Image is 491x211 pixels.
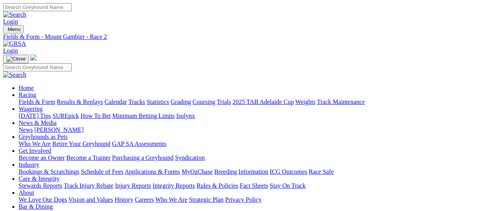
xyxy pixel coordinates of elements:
a: Trials [217,99,231,105]
a: Track Injury Rebate [64,182,113,189]
a: How To Bet [81,112,111,119]
a: Calendar [104,99,127,105]
a: Bookings & Scratchings [19,168,79,175]
a: Results & Replays [57,99,103,105]
a: Coursing [193,99,215,105]
a: Who We Are [19,140,51,147]
a: Fields & Form [19,99,55,105]
a: Purchasing a Greyhound [112,154,173,161]
a: We Love Our Dogs [19,196,67,203]
a: Retire Your Greyhound [52,140,111,147]
a: Syndication [175,154,205,161]
a: Rules & Policies [196,182,238,189]
a: Grading [171,99,191,105]
a: Bar & Dining [19,203,53,210]
button: Toggle navigation [3,25,24,33]
a: Minimum Betting Limits [112,112,175,119]
img: Close [6,56,26,62]
a: Applications & Forms [125,168,180,175]
button: Toggle navigation [3,55,29,63]
a: Integrity Reports [153,182,195,189]
div: Care & Integrity [19,182,488,189]
a: Schedule of Fees [81,168,123,175]
a: Track Maintenance [317,99,365,105]
a: [DATE] Tips [19,112,51,119]
div: Wagering [19,112,488,119]
a: GAP SA Assessments [112,140,167,147]
a: Care & Integrity [19,175,60,182]
img: logo-grsa-white.png [30,54,36,61]
img: Search [3,11,26,18]
a: Who We Are [155,196,187,203]
a: Stewards Reports [19,182,62,189]
a: Fact Sheets [240,182,268,189]
img: Search [3,71,26,78]
a: 2025 TAB Adelaide Cup [232,99,294,105]
a: Racing [19,92,36,98]
a: Statistics [147,99,169,105]
a: Wagering [19,105,43,112]
div: News & Media [19,126,488,133]
a: Vision and Values [68,196,113,203]
a: Become a Trainer [66,154,111,161]
input: Search [3,3,72,11]
div: Greyhounds as Pets [19,140,488,147]
a: [PERSON_NAME] [34,126,83,133]
a: History [115,196,133,203]
span: Menu [8,26,21,32]
a: Careers [135,196,154,203]
a: SUREpick [52,112,79,119]
a: Strategic Plan [189,196,224,203]
a: Race Safe [309,168,333,175]
a: Login [3,47,18,54]
a: Login [3,18,18,25]
input: Search [3,63,72,71]
a: Fields & Form - Mount Gambier - Race 2 [3,33,488,40]
a: Isolynx [176,112,195,119]
a: Injury Reports [115,182,151,189]
a: MyOzChase [182,168,213,175]
div: Get Involved [19,154,488,161]
a: Privacy Policy [225,196,262,203]
a: News [19,126,33,133]
img: GRSA [3,40,26,47]
a: Become an Owner [19,154,65,161]
a: Industry [19,161,39,168]
a: Greyhounds as Pets [19,133,68,140]
a: About [19,189,34,196]
div: About [19,196,488,203]
a: Weights [295,99,316,105]
a: Breeding Information [214,168,268,175]
a: Stay On Track [270,182,305,189]
div: Industry [19,168,488,175]
a: Get Involved [19,147,51,154]
a: News & Media [19,119,57,126]
div: Racing [19,99,488,105]
a: Tracks [128,99,145,105]
a: ICG Outcomes [270,168,307,175]
a: Home [19,85,34,91]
